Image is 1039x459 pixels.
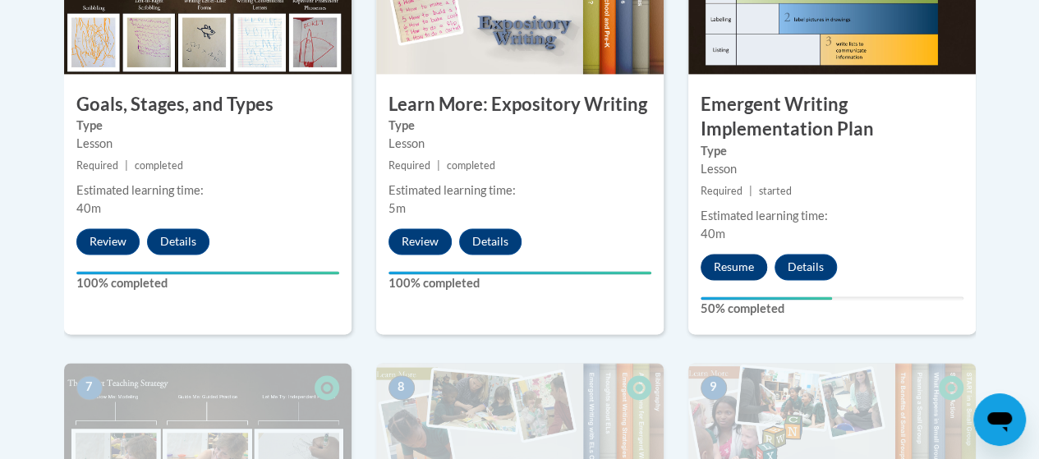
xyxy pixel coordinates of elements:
span: | [437,159,440,172]
label: Type [701,142,963,160]
span: 40m [76,201,101,215]
div: Your progress [701,296,832,300]
span: Required [701,185,742,197]
label: 50% completed [701,300,963,318]
span: 8 [388,375,415,400]
button: Review [76,228,140,255]
div: Estimated learning time: [388,181,651,200]
div: Estimated learning time: [76,181,339,200]
span: started [759,185,792,197]
label: Type [76,117,339,135]
label: 100% completed [388,274,651,292]
div: Lesson [388,135,651,153]
span: 9 [701,375,727,400]
div: Your progress [388,271,651,274]
span: | [749,185,752,197]
iframe: Button to launch messaging window [973,393,1026,446]
span: completed [135,159,183,172]
button: Details [459,228,522,255]
div: Your progress [76,271,339,274]
span: 7 [76,375,103,400]
span: | [125,159,128,172]
span: Required [76,159,118,172]
button: Details [775,254,837,280]
label: Type [388,117,651,135]
label: 100% completed [76,274,339,292]
span: Required [388,159,430,172]
div: Estimated learning time: [701,207,963,225]
span: 5m [388,201,406,215]
div: Lesson [76,135,339,153]
button: Resume [701,254,767,280]
h3: Emergent Writing Implementation Plan [688,92,976,143]
button: Details [147,228,209,255]
h3: Goals, Stages, and Types [64,92,352,117]
button: Review [388,228,452,255]
h3: Learn More: Expository Writing [376,92,664,117]
span: completed [447,159,495,172]
span: 40m [701,227,725,241]
div: Lesson [701,160,963,178]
